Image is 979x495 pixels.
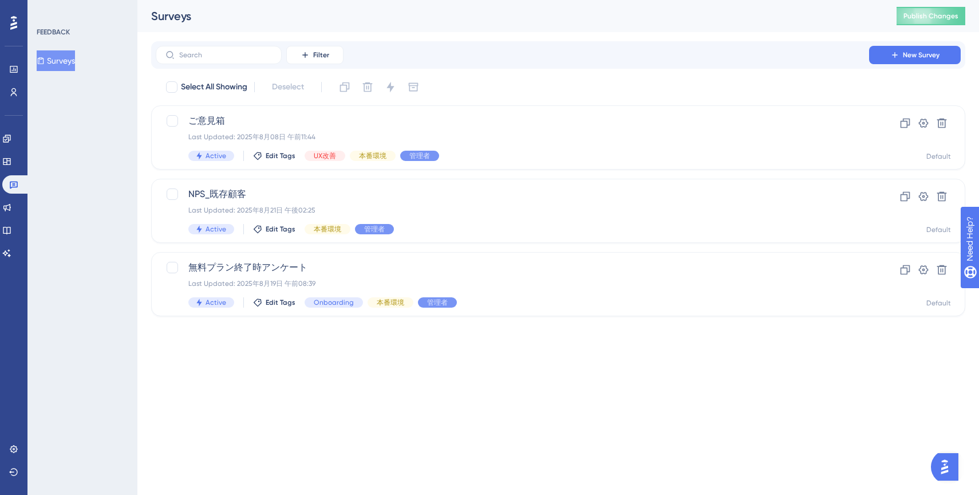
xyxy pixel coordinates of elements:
[179,51,272,59] input: Search
[359,151,386,160] span: 本番環境
[27,3,72,17] span: Need Help?
[253,151,295,160] button: Edit Tags
[253,225,295,234] button: Edit Tags
[188,114,836,128] span: ご意見箱
[926,152,951,161] div: Default
[188,279,836,288] div: Last Updated: 2025年8月19日 午前08:39
[188,187,836,201] span: NPS_既存顧客
[266,151,295,160] span: Edit Tags
[206,298,226,307] span: Active
[313,50,329,60] span: Filter
[409,151,430,160] span: 管理者
[364,225,385,234] span: 管理者
[314,298,354,307] span: Onboarding
[926,298,951,308] div: Default
[314,151,336,160] span: UX改善
[206,225,226,234] span: Active
[377,298,404,307] span: 本番環境
[286,46,344,64] button: Filter
[188,132,836,142] div: Last Updated: 2025年8月08日 午前11:44
[903,11,958,21] span: Publish Changes
[314,225,341,234] span: 本番環境
[272,80,304,94] span: Deselect
[903,50,939,60] span: New Survey
[926,225,951,234] div: Default
[266,225,295,234] span: Edit Tags
[253,298,295,307] button: Edit Tags
[206,151,226,160] span: Active
[37,50,75,71] button: Surveys
[931,450,965,484] iframe: UserGuiding AI Assistant Launcher
[262,77,314,97] button: Deselect
[869,46,961,64] button: New Survey
[266,298,295,307] span: Edit Tags
[188,261,836,274] span: 無料プラン終了時アンケート
[427,298,448,307] span: 管理者
[897,7,965,25] button: Publish Changes
[188,206,836,215] div: Last Updated: 2025年8月21日 午後02:25
[37,27,70,37] div: FEEDBACK
[151,8,868,24] div: Surveys
[181,80,247,94] span: Select All Showing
